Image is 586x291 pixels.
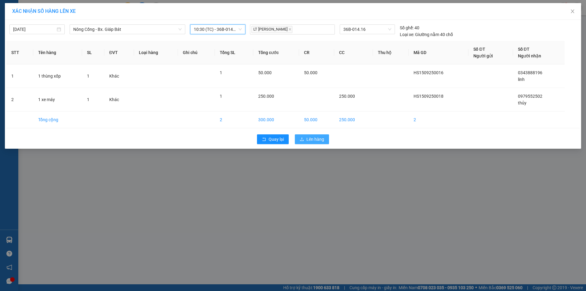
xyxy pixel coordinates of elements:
[414,70,443,75] span: HS1509250016
[253,111,299,128] td: 300.000
[13,26,56,33] input: 15/09/2025
[87,97,89,102] span: 1
[473,53,493,58] span: Người gửi
[33,41,82,64] th: Tên hàng
[194,25,242,34] span: 10:30 (TC) - 36B-014.16
[304,70,317,75] span: 50.000
[251,26,292,33] span: LT [PERSON_NAME]
[373,41,409,64] th: Thu hộ
[6,64,33,88] td: 1
[3,18,16,39] img: logo
[518,100,526,105] span: thủy
[564,3,581,20] button: Close
[30,26,50,32] span: SĐT XE
[257,134,289,144] button: rollbackQuay lại
[104,64,134,88] td: Khác
[518,70,542,75] span: 0343888196
[178,41,215,64] th: Ghi chú
[20,5,62,25] strong: CHUYỂN PHÁT NHANH ĐÔNG LÝ
[33,111,82,128] td: Tổng cộng
[24,34,57,47] strong: PHIẾU BIÊN NHẬN
[6,88,33,111] td: 2
[258,70,272,75] span: 50.000
[215,111,253,128] td: 2
[295,134,329,144] button: uploadLên hàng
[414,94,443,99] span: HS1509250018
[104,41,134,64] th: ĐVT
[299,41,334,64] th: CR
[299,111,334,128] td: 50.000
[339,94,355,99] span: 250.000
[400,24,414,31] span: Số ghế:
[87,74,89,78] span: 1
[570,9,575,14] span: close
[65,25,101,31] span: HS1509250018
[409,111,469,128] td: 2
[253,41,299,64] th: Tổng cước
[409,41,469,64] th: Mã GD
[12,8,76,14] span: XÁC NHẬN SỐ HÀNG LÊN XE
[400,24,419,31] div: 40
[518,53,541,58] span: Người nhận
[178,27,182,31] span: down
[334,41,373,64] th: CC
[400,31,414,38] span: Loại xe:
[518,77,525,82] span: linh
[6,41,33,64] th: STT
[134,41,178,64] th: Loại hàng
[300,137,304,142] span: upload
[288,28,291,31] span: close
[220,70,222,75] span: 1
[473,47,485,52] span: Số ĐT
[518,94,542,99] span: 0979552502
[82,41,104,64] th: SL
[33,88,82,111] td: 1 xe máy
[73,25,182,34] span: Nông Cống - Bx. Giáp Bát
[33,64,82,88] td: 1 thùng xốp
[269,136,284,143] span: Quay lại
[334,111,373,128] td: 250.000
[518,47,530,52] span: Số ĐT
[343,25,391,34] span: 36B-014.16
[400,31,453,38] div: Giường nằm 40 chỗ
[104,88,134,111] td: Khác
[215,41,253,64] th: Tổng SL
[220,94,222,99] span: 1
[262,137,266,142] span: rollback
[258,94,274,99] span: 250.000
[306,136,324,143] span: Lên hàng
